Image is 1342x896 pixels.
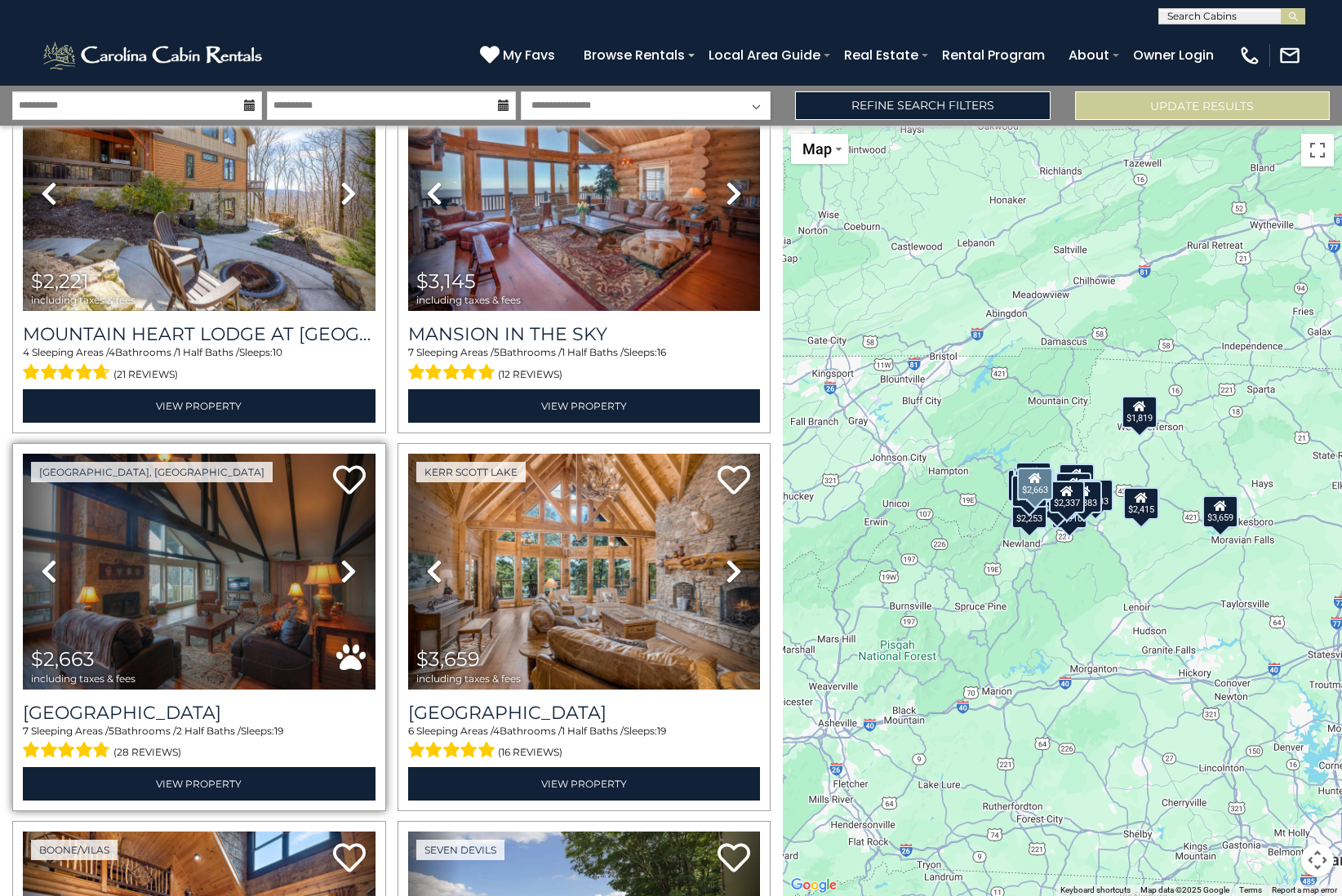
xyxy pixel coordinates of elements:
span: 7 [408,346,414,358]
div: Sleeping Areas / Bathrooms / Sleeps: [408,345,761,384]
div: $2,545 [1059,464,1095,496]
span: $3,145 [416,269,476,293]
span: 1 Half Baths / [177,346,239,358]
span: 10 [273,346,282,358]
span: 5 [109,725,114,737]
div: $3,659 [1202,495,1238,528]
h3: Lake Haven Lodge [408,702,761,724]
span: 1 Half Baths / [562,725,624,737]
a: Add to favorites [718,464,750,499]
a: Add to favorites [333,841,366,876]
img: thumbnail_163263019.jpeg [23,75,375,311]
img: thumbnail_163276095.jpeg [23,454,375,690]
a: View Property [23,767,375,801]
a: [GEOGRAPHIC_DATA], [GEOGRAPHIC_DATA] [31,462,273,482]
a: [GEOGRAPHIC_DATA] [408,702,761,724]
span: 4 [23,346,29,358]
span: including taxes & fees [416,295,521,305]
span: $2,221 [31,269,89,293]
span: 6 [408,725,414,737]
span: 16 [657,346,666,358]
a: Owner Login [1125,41,1222,69]
span: Map [802,140,832,157]
div: Sleeping Areas / Bathrooms / Sleeps: [23,345,375,384]
span: 1 Half Baths / [562,346,624,358]
img: thumbnail_163277924.jpeg [408,454,761,690]
span: 4 [109,346,115,358]
a: About [1060,41,1118,69]
img: White-1-2.png [41,39,267,72]
a: Refine Search Filters [795,91,1051,120]
span: 4 [493,725,500,737]
div: $2,663 [1016,468,1052,500]
a: View Property [408,389,761,423]
h3: Mountain Heart Lodge at Eagles Nest [23,323,375,345]
span: including taxes & fees [416,673,521,684]
div: $1,819 [1121,396,1157,428]
a: Add to favorites [333,464,366,499]
img: Google [787,875,841,896]
a: Mountain Heart Lodge at [GEOGRAPHIC_DATA] [23,323,375,345]
span: Map data ©2025 Google [1140,885,1229,894]
a: Kerr Scott Lake [416,462,526,482]
img: thumbnail_163263808.jpeg [408,75,761,311]
span: $2,663 [31,647,95,671]
div: $1,883 [1066,481,1102,513]
div: Sleeping Areas / Bathrooms / Sleeps: [23,724,375,763]
img: mail-regular-white.png [1278,44,1301,67]
a: Rental Program [934,41,1053,69]
div: $2,221 [1011,475,1046,508]
div: $2,337 [1048,481,1084,513]
button: Map camera controls [1301,844,1334,876]
a: View Property [23,389,375,423]
span: 2 Half Baths / [176,725,241,737]
span: My Favs [503,45,555,65]
h3: Majestic Mountain Haus [23,702,375,724]
span: 5 [494,346,500,358]
div: $2,415 [1123,487,1159,520]
a: Real Estate [836,41,927,69]
button: Update Results [1075,91,1331,120]
a: Local Area Guide [700,41,829,69]
span: (12 reviews) [498,364,562,385]
div: Sleeping Areas / Bathrooms / Sleeps: [408,724,761,763]
button: Toggle fullscreen view [1301,134,1334,166]
div: $2,483 [1055,472,1091,505]
a: Add to favorites [718,841,750,876]
span: $3,659 [416,647,480,671]
span: including taxes & fees [31,295,136,305]
a: Seven Devils [416,840,504,860]
button: Change map style [791,134,848,164]
a: Mansion In The Sky [408,323,761,345]
div: $2,253 [1011,496,1047,529]
a: Browse Rentals [575,41,693,69]
span: 19 [657,725,666,737]
div: $2,866 [1015,462,1051,495]
div: $2,024 [1006,469,1042,502]
span: 19 [274,725,283,737]
span: (16 reviews) [498,742,562,763]
img: phone-regular-white.png [1238,44,1261,67]
button: Keyboard shortcuts [1060,885,1131,896]
a: Terms (opens in new tab) [1239,885,1262,894]
a: View Property [408,767,761,801]
div: $2,333 [1077,479,1113,512]
a: Boone/Vilas [31,840,118,860]
span: (28 reviews) [113,742,181,763]
a: My Favs [480,45,559,66]
span: including taxes & fees [31,673,136,684]
span: (21 reviews) [113,364,178,385]
span: 7 [23,725,29,737]
a: [GEOGRAPHIC_DATA] [23,702,375,724]
a: Report a map error [1272,885,1337,894]
a: Open this area in Google Maps (opens a new window) [787,875,841,896]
